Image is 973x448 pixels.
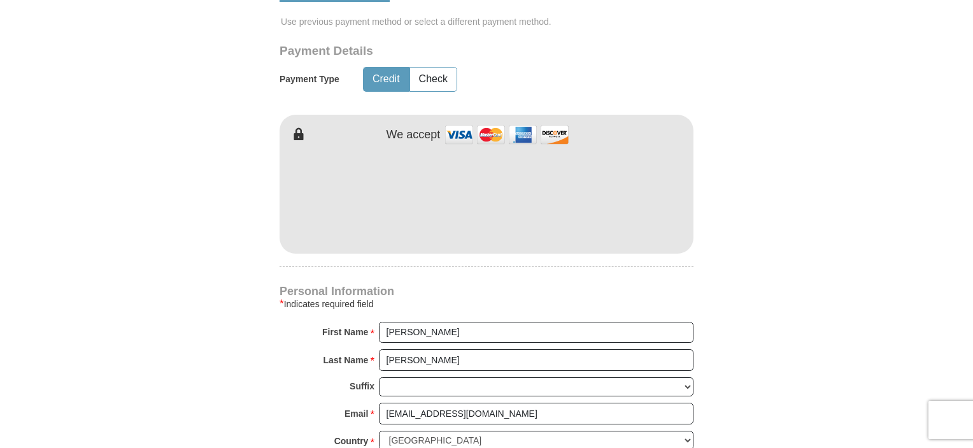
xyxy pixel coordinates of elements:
button: Credit [364,68,409,91]
div: Indicates required field [280,296,693,312]
h4: Personal Information [280,286,693,296]
strong: Last Name [323,351,369,369]
strong: First Name [322,323,368,341]
strong: Suffix [350,377,374,395]
h3: Payment Details [280,44,604,59]
button: Check [410,68,457,91]
img: credit cards accepted [443,121,571,148]
span: Use previous payment method or select a different payment method. [281,15,695,28]
h4: We accept [387,128,441,142]
h5: Payment Type [280,74,339,85]
strong: Email [344,405,368,423]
